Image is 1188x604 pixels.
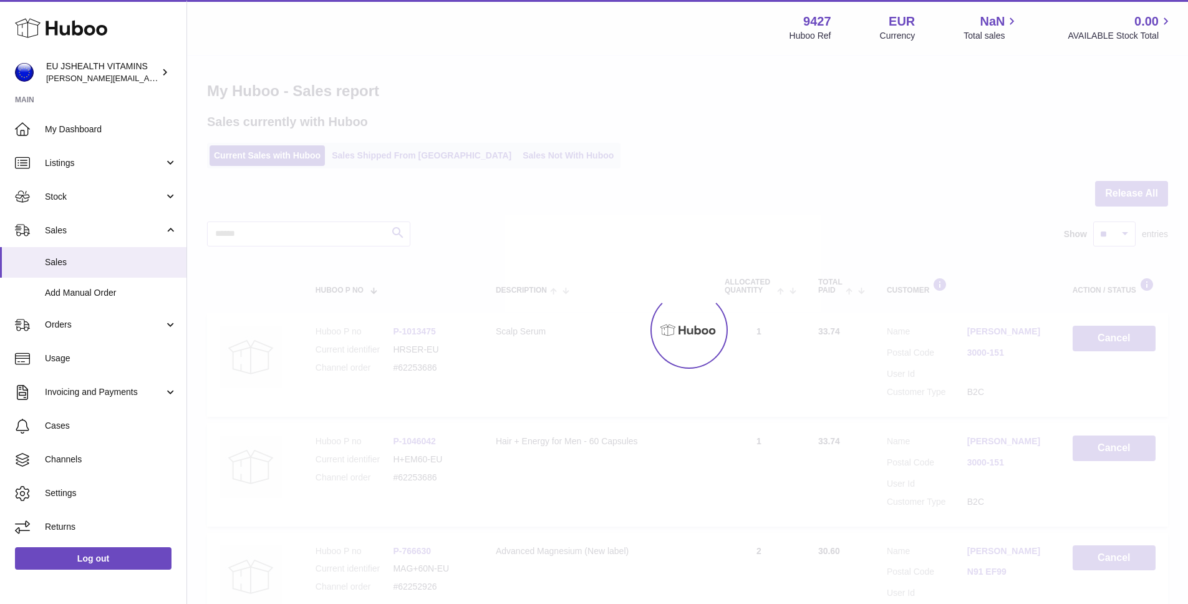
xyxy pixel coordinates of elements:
a: Log out [15,547,171,570]
a: 0.00 AVAILABLE Stock Total [1068,13,1173,42]
span: Settings [45,487,177,499]
img: laura@jessicasepel.com [15,63,34,82]
span: Sales [45,256,177,268]
span: My Dashboard [45,124,177,135]
div: Currency [880,30,915,42]
span: Returns [45,521,177,533]
span: AVAILABLE Stock Total [1068,30,1173,42]
div: EU JSHEALTH VITAMINS [46,61,158,84]
span: NaN [980,13,1005,30]
span: [PERSON_NAME][EMAIL_ADDRESS][DOMAIN_NAME] [46,73,250,83]
span: Usage [45,353,177,364]
span: Listings [45,157,164,169]
strong: EUR [889,13,915,30]
a: NaN Total sales [963,13,1019,42]
span: Orders [45,319,164,331]
span: Channels [45,454,177,465]
span: Total sales [963,30,1019,42]
span: Invoicing and Payments [45,386,164,398]
span: Sales [45,225,164,236]
span: Cases [45,420,177,432]
strong: 9427 [803,13,831,30]
div: Huboo Ref [790,30,831,42]
span: Stock [45,191,164,203]
span: Add Manual Order [45,287,177,299]
span: 0.00 [1134,13,1159,30]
